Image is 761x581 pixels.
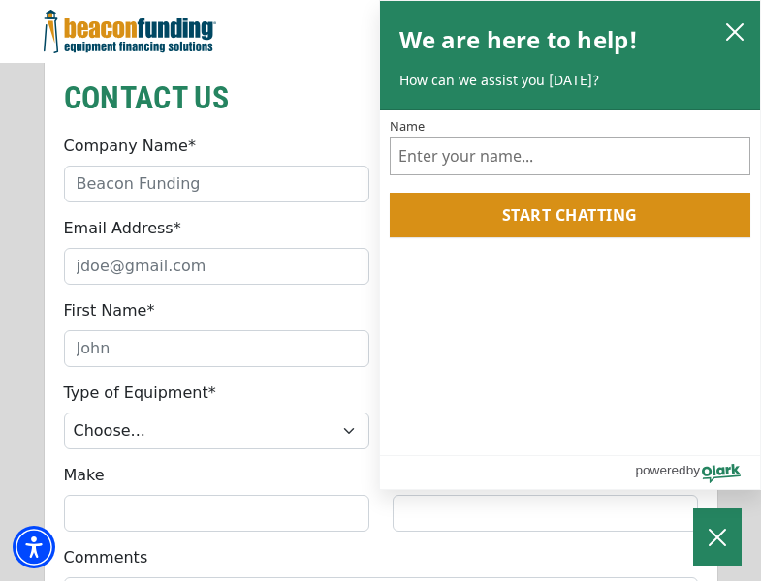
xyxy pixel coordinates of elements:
[390,193,751,237] button: Start chatting
[399,20,639,59] h2: We are here to help!
[399,71,742,90] p: How can we assist you [DATE]?
[13,526,55,568] div: Accessibility Menu
[686,458,700,482] span: by
[635,458,685,482] span: powered
[64,166,369,202] input: Beacon Funding
[719,17,750,45] button: close chatbox
[64,299,155,322] label: First Name*
[390,137,751,175] input: Name
[64,76,698,120] h2: CONTACT US
[64,330,369,367] input: John
[64,382,216,405] label: Type of Equipment*
[64,464,105,487] label: Make
[635,456,760,489] a: Powered by Olark
[64,135,196,158] label: Company Name*
[64,248,369,285] input: jdoe@gmail.com
[64,546,148,569] label: Comments
[64,217,181,240] label: Email Address*
[693,508,742,566] button: Close Chatbox
[390,120,751,133] label: Name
